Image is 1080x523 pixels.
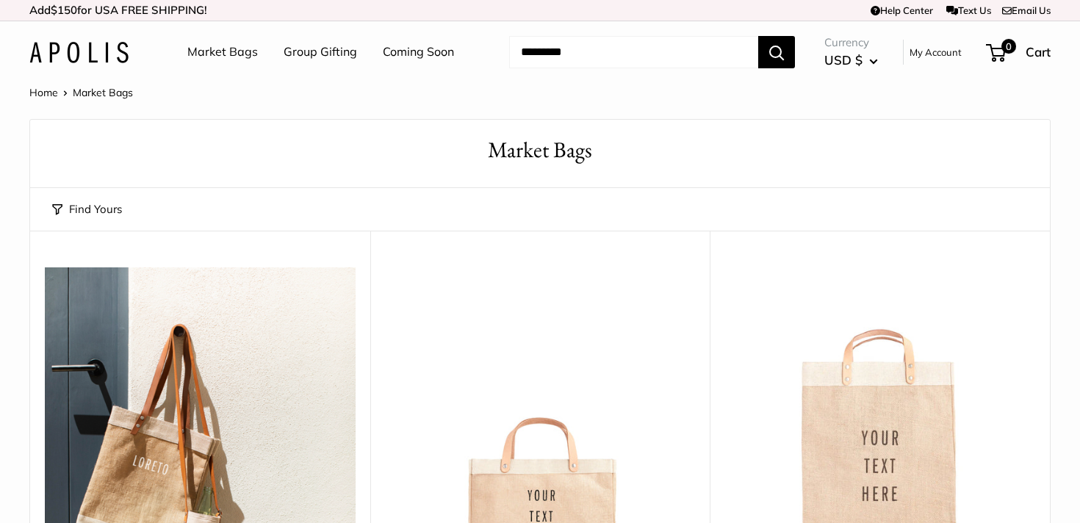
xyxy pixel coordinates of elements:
a: Home [29,86,58,99]
a: 0 Cart [987,40,1051,64]
img: Apolis [29,42,129,63]
button: Search [758,36,795,68]
nav: Breadcrumb [29,83,133,102]
a: Market Bags [187,41,258,63]
button: USD $ [824,48,878,72]
a: Email Us [1002,4,1051,16]
span: Cart [1026,44,1051,59]
span: $150 [51,3,77,17]
span: Currency [824,32,878,53]
span: USD $ [824,52,863,68]
button: Find Yours [52,199,122,220]
a: Text Us [946,4,991,16]
span: 0 [1001,39,1016,54]
a: Coming Soon [383,41,454,63]
a: My Account [910,43,962,61]
a: Help Center [871,4,933,16]
h1: Market Bags [52,134,1028,166]
input: Search... [509,36,758,68]
a: Group Gifting [284,41,357,63]
span: Market Bags [73,86,133,99]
